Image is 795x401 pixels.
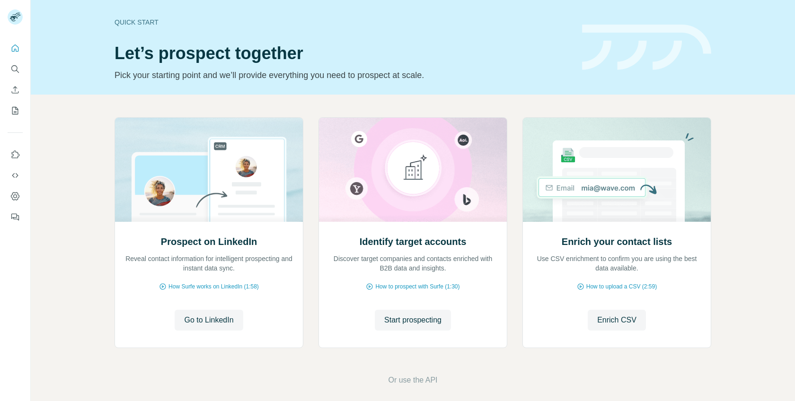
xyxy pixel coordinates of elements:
[8,146,23,163] button: Use Surfe on LinkedIn
[532,254,701,273] p: Use CSV enrichment to confirm you are using the best data available.
[161,235,257,248] h2: Prospect on LinkedIn
[8,40,23,57] button: Quick start
[8,81,23,98] button: Enrich CSV
[562,235,672,248] h2: Enrich your contact lists
[588,310,646,331] button: Enrich CSV
[384,314,442,326] span: Start prospecting
[388,375,437,386] button: Or use the API
[175,310,243,331] button: Go to LinkedIn
[168,282,259,291] span: How Surfe works on LinkedIn (1:58)
[597,314,636,326] span: Enrich CSV
[360,235,467,248] h2: Identify target accounts
[8,102,23,119] button: My lists
[375,310,451,331] button: Start prospecting
[8,209,23,226] button: Feedback
[582,25,711,70] img: banner
[8,188,23,205] button: Dashboard
[115,118,303,222] img: Prospect on LinkedIn
[115,44,571,63] h1: Let’s prospect together
[115,69,571,82] p: Pick your starting point and we’ll provide everything you need to prospect at scale.
[8,61,23,78] button: Search
[184,314,233,326] span: Go to LinkedIn
[115,17,571,27] div: Quick start
[522,118,711,222] img: Enrich your contact lists
[328,254,497,273] p: Discover target companies and contacts enriched with B2B data and insights.
[124,254,293,273] p: Reveal contact information for intelligent prospecting and instant data sync.
[318,118,507,222] img: Identify target accounts
[586,282,657,291] span: How to upload a CSV (2:59)
[8,167,23,184] button: Use Surfe API
[375,282,459,291] span: How to prospect with Surfe (1:30)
